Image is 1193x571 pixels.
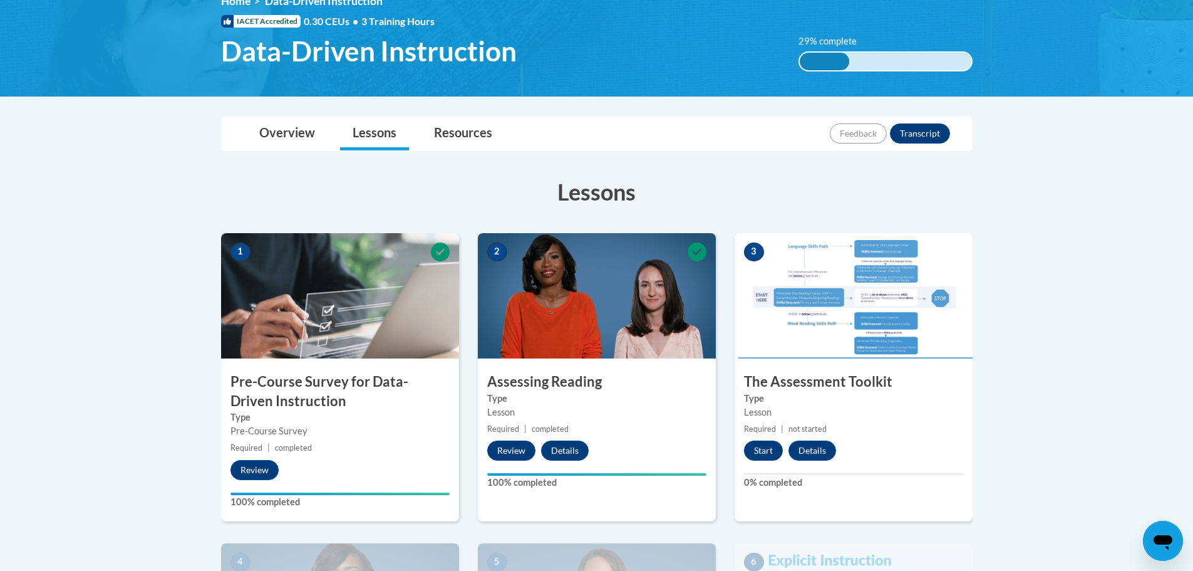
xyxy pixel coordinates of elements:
[532,424,569,434] span: completed
[275,443,312,453] span: completed
[798,34,870,48] label: 29% complete
[487,476,706,490] label: 100% completed
[478,233,716,359] img: Course Image
[744,392,963,406] label: Type
[744,406,963,419] div: Lesson
[221,15,301,28] span: IACET Accredited
[221,372,459,411] h3: Pre-Course Survey for Data-Driven Instruction
[781,424,783,434] span: |
[524,424,527,434] span: |
[230,460,279,480] button: Review
[890,123,950,144] button: Transcript
[1143,521,1183,561] iframe: Button to launch messaging window
[830,123,887,144] button: Feedback
[230,495,450,509] label: 100% completed
[267,443,270,453] span: |
[230,424,450,438] div: Pre-Course Survey
[541,441,589,461] button: Details
[788,441,836,461] button: Details
[340,117,409,150] a: Lessons
[230,493,450,495] div: Your progress
[221,34,517,68] span: Data-Driven Instruction
[487,406,706,419] div: Lesson
[735,233,973,359] img: Course Image
[353,15,358,27] span: •
[744,243,764,261] span: 3
[221,176,973,207] h3: Lessons
[788,424,827,434] span: not started
[478,372,716,392] h3: Assessing Reading
[230,411,450,424] label: Type
[247,117,328,150] a: Overview
[361,15,435,27] span: 3 Training Hours
[230,243,250,261] span: 1
[744,476,963,490] label: 0% completed
[487,441,535,461] button: Review
[744,441,783,461] button: Start
[487,392,706,406] label: Type
[800,53,849,70] div: 29% complete
[304,14,361,28] span: 0.30 CEUs
[421,117,505,150] a: Resources
[735,372,973,392] h3: The Assessment Toolkit
[487,473,706,476] div: Your progress
[487,424,519,434] span: Required
[221,233,459,359] img: Course Image
[487,243,507,261] span: 2
[744,424,776,434] span: Required
[230,443,262,453] span: Required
